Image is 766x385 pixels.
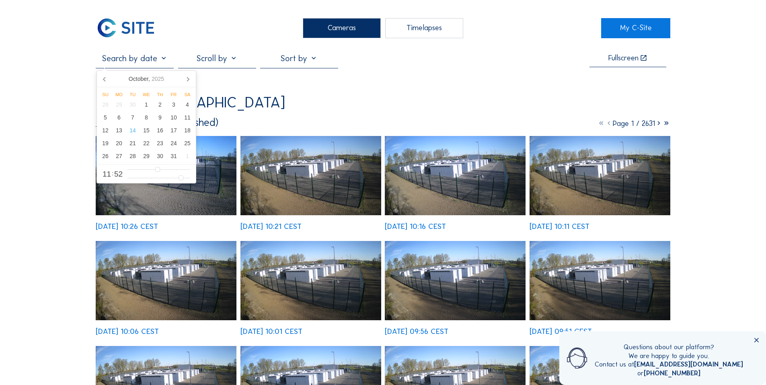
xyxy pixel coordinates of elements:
div: 2 [153,98,167,111]
span: Page 1 / 2631 [613,119,655,128]
img: image_49930566 [530,136,670,215]
a: C-SITE Logo [96,18,164,38]
div: 17 [167,124,181,137]
img: image_49930157 [385,241,526,320]
div: 31 [167,150,181,163]
div: 23 [153,137,167,150]
span: 52 [114,170,123,178]
div: [DATE] 09:51 CEST [530,328,592,336]
img: image_49930970 [96,136,236,215]
div: [DATE] 10:16 CEST [385,223,446,231]
div: 27 [112,150,126,163]
div: Cameras [303,18,381,38]
div: October, [125,72,167,85]
div: [DATE] 10:26 CEST [96,223,158,231]
div: 29 [112,98,126,111]
div: 25 [181,137,194,150]
div: 24 [167,137,181,150]
a: [EMAIL_ADDRESS][DOMAIN_NAME] [634,360,743,368]
img: image_49930432 [96,241,236,320]
div: We are happy to guide you. [595,352,743,360]
div: Fullscreen [608,54,639,62]
div: Tesla / [GEOGRAPHIC_DATA] [96,95,285,110]
div: Th [153,92,167,97]
div: Contact us at [595,360,743,369]
div: 10 [167,111,181,124]
div: Mo [112,92,126,97]
div: [DATE] 09:56 CEST [385,328,448,336]
div: 28 [126,150,140,163]
div: 29 [140,150,153,163]
div: 3 [167,98,181,111]
div: 9 [153,111,167,124]
div: 19 [99,137,112,150]
input: Search by date 󰅀 [96,54,174,63]
div: or [595,369,743,378]
span: : [112,171,113,176]
img: operator [567,343,587,374]
div: 1 [181,150,194,163]
div: 16 [153,124,167,137]
img: image_49930297 [240,241,381,320]
span: 11 [103,170,111,178]
div: 14 [126,124,140,137]
div: 30 [126,98,140,111]
div: 18 [181,124,194,137]
img: C-SITE Logo [96,18,156,38]
div: Questions about our platform? [595,343,743,352]
div: 26 [99,150,112,163]
div: We [140,92,153,97]
div: Timelapses [385,18,463,38]
div: 5 [99,111,112,124]
div: 22 [140,137,153,150]
a: [PHONE_NUMBER] [644,369,700,377]
div: 13 [112,124,126,137]
div: 11 [181,111,194,124]
div: [DATE] 10:06 CEST [96,328,159,336]
div: [DATE] 10:11 CEST [530,223,589,231]
div: Camera 2 [96,117,218,128]
div: 21 [126,137,140,150]
span: (Finished) [177,116,218,129]
div: 28 [99,98,112,111]
img: image_49930695 [385,136,526,215]
div: 7 [126,111,140,124]
div: 12 [99,124,112,137]
i: 2025 [152,76,164,82]
img: image_49930833 [240,136,381,215]
div: [DATE] 10:01 CEST [240,328,302,336]
div: 1 [140,98,153,111]
div: 30 [153,150,167,163]
div: Sa [181,92,194,97]
div: Su [99,92,112,97]
div: 20 [112,137,126,150]
div: [DATE] 10:21 CEST [240,223,302,231]
div: Tu [126,92,140,97]
div: 4 [181,98,194,111]
div: 6 [112,111,126,124]
div: 15 [140,124,153,137]
div: Fr [167,92,181,97]
img: image_49930026 [530,241,670,320]
div: 8 [140,111,153,124]
a: My C-Site [601,18,670,38]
